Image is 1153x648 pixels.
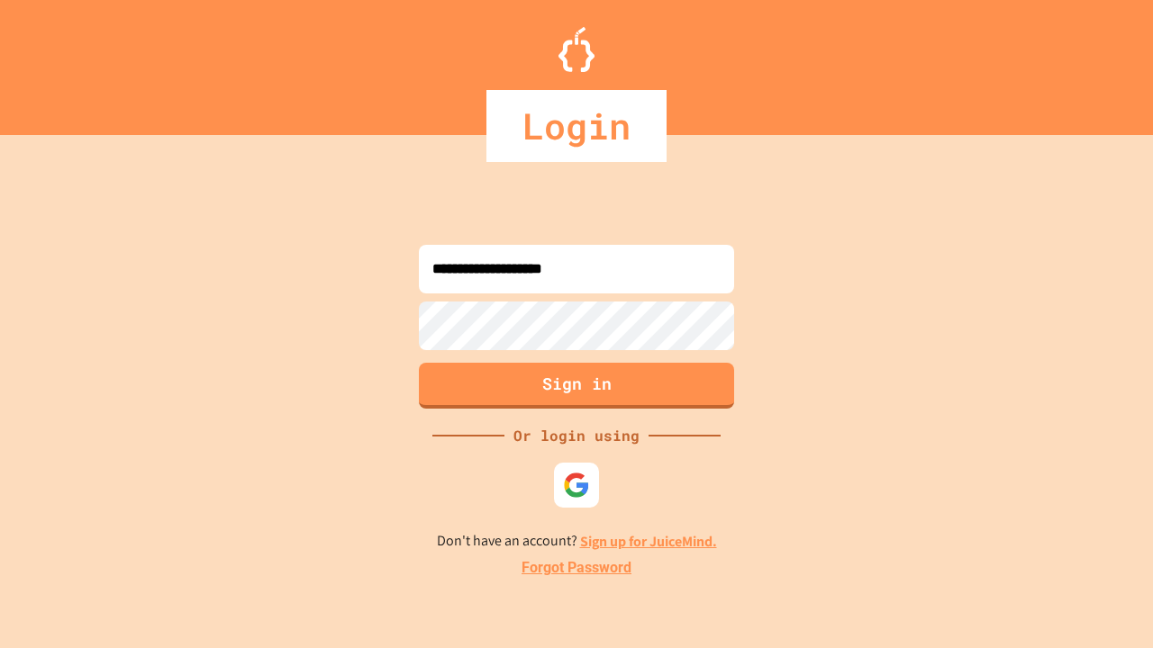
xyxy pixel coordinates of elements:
img: google-icon.svg [563,472,590,499]
button: Sign in [419,363,734,409]
a: Sign up for JuiceMind. [580,532,717,551]
img: Logo.svg [558,27,595,72]
div: Or login using [504,425,649,446]
p: Don't have an account? [437,530,717,553]
div: Login [486,90,667,162]
iframe: chat widget [1077,576,1135,630]
a: Forgot Password [522,557,631,579]
iframe: chat widget [1003,498,1135,574]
